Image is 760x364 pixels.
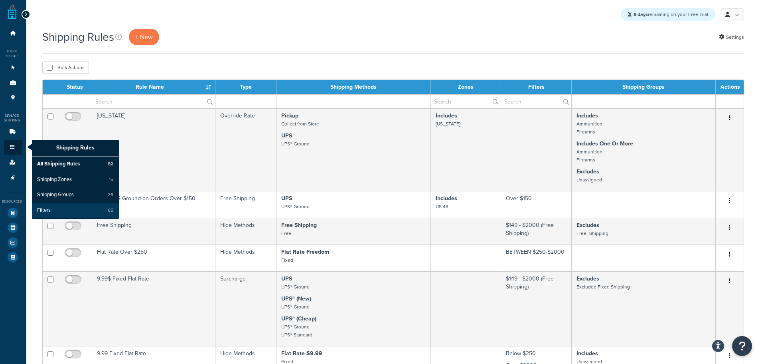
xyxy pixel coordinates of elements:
[501,191,572,218] td: Over $150
[37,161,80,168] span: All Shipping Rules
[281,140,310,147] small: UPS® Ground
[4,235,22,250] li: Analytics
[281,323,312,338] small: UPS® Ground UPS® Standard
[576,111,598,120] strong: Includes
[281,248,329,256] strong: Flat Rate Freedom
[281,111,298,120] strong: Pickup
[576,221,599,229] strong: Excludes
[501,95,571,108] input: Search
[32,157,119,172] a: All Shipping Rules 82
[92,271,216,346] td: 9.99$ Fixed Flat Rate
[436,203,448,210] small: US 48
[32,187,119,203] li: Shipping Groups
[129,29,159,45] p: + New
[281,349,322,358] strong: Flat Rate $9.99
[621,8,715,21] div: remaining on your Free Trial
[281,131,292,140] strong: UPS
[4,60,22,75] li: Websites
[281,257,293,264] small: Fixed
[4,250,22,265] li: Help Docs
[108,161,113,167] span: 82
[716,80,744,94] th: Actions
[32,203,119,218] a: Filters 65
[108,207,113,214] span: 65
[92,245,216,271] td: Flat Rate Over $250
[32,172,119,187] li: Shipping Zones
[281,230,291,237] small: Free
[4,26,22,41] li: Dashboard
[732,336,752,356] button: Open Resource Center
[576,148,602,163] small: Ammunition Firearms
[436,111,457,120] strong: Includes
[281,120,319,127] small: Collect from Store
[431,95,501,108] input: Search
[501,245,572,271] td: BETWEEN $250-$2000
[92,80,216,94] th: Rule Name : activate to sort column ascending
[281,303,310,310] small: UPS® Ground
[576,274,599,283] strong: Excludes
[4,155,22,170] li: Boxes
[32,187,119,203] a: Shipping Groups 26
[8,4,17,20] a: ShipperHQ Home
[276,80,431,94] th: Shipping Methods
[576,167,599,176] strong: Excludes
[4,170,22,185] li: Advanced Features
[92,191,216,218] td: Free UPS Ground on Orders Over $150
[4,125,22,139] li: Carriers
[576,283,630,290] small: Excluded Fixed Shipping
[436,120,460,127] small: [US_STATE]
[215,218,276,245] td: Hide Methods
[215,271,276,346] td: Surcharge
[501,80,572,94] th: Filters
[576,176,602,183] small: Unassigned
[32,157,119,172] li: All Shipping Rules
[576,139,633,148] strong: Includes One Or More
[42,62,89,74] button: Bulk Actions
[42,29,114,45] h1: Shipping Rules
[108,191,113,198] span: 26
[92,108,216,191] td: [US_STATE]
[281,221,317,229] strong: Free Shipping
[634,11,648,18] strong: 8 days
[92,95,215,108] input: Search
[37,191,74,199] span: Shipping Groups
[281,314,316,323] strong: UPS® (Cheap)
[32,203,119,218] li: Filters
[32,172,119,187] a: Shipping Zones 15
[281,203,310,210] small: UPS® Ground
[4,140,22,155] li: Shipping Rules
[58,80,92,94] th: Status
[215,191,276,218] td: Free Shipping
[501,271,572,346] td: $149 - $2000 (Free Shipping)
[281,283,310,290] small: UPS® Ground
[501,218,572,245] td: $149 - $2000 (Free Shipping)
[281,294,311,303] strong: UPS® (New)
[436,194,457,203] strong: Includes
[719,32,744,43] a: Settings
[576,120,602,135] small: Ammunition Firearms
[572,80,716,94] th: Shipping Groups
[37,176,72,183] span: Shipping Zones
[281,274,292,283] strong: UPS
[281,194,292,203] strong: UPS
[215,245,276,271] td: Hide Methods
[92,218,216,245] td: Free Shipping
[576,349,598,358] strong: Includes
[215,80,276,94] th: Type
[4,206,22,220] li: Test Your Rates
[4,90,22,105] li: Pickup Locations
[431,80,501,94] th: Zones
[32,140,119,157] p: Shipping Rules
[576,230,608,237] small: Free_Shipping
[109,176,113,183] span: 15
[4,221,22,235] li: Marketplace
[215,108,276,191] td: Override Rate
[4,76,22,90] li: Origins
[37,207,51,214] span: Filters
